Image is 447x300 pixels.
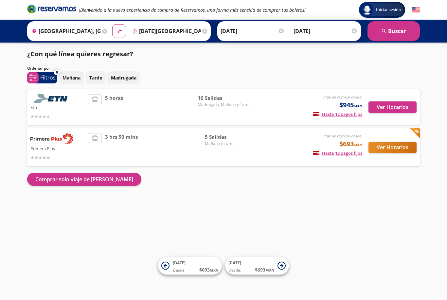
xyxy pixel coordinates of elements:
p: Ordenar por [27,65,50,71]
span: $ 693 [199,266,219,273]
a: Brand Logo [27,4,76,16]
img: Etn [30,94,73,103]
span: 5 Salidas [205,133,251,141]
input: Buscar Destino [130,23,201,39]
input: Opcional [294,23,358,39]
input: Elegir Fecha [221,23,285,39]
p: Tarde [89,74,102,81]
p: Primera Plus [30,144,85,152]
small: MXN [265,268,274,273]
p: Mañana [63,74,80,81]
span: 16 Salidas [198,94,251,102]
button: Madrugada [107,71,140,84]
span: 5 horas [105,94,123,120]
small: MXN [210,268,219,273]
button: [DATE]Desde:$693MXN [158,257,222,275]
span: $ 693 [255,266,274,273]
span: Madrugada, Mañana y Tarde [198,102,251,108]
button: Ver Horarios [368,142,417,153]
span: $945 [339,100,362,110]
button: Comprar solo viaje de [PERSON_NAME] [27,173,141,186]
span: Desde: [228,267,241,273]
span: Desde: [173,267,186,273]
input: Buscar Origen [29,23,100,39]
button: English [412,6,420,14]
em: viaje de regreso desde: [323,94,362,100]
i: Brand Logo [27,4,76,14]
button: 0Filtros [27,72,57,83]
em: ¡Bienvenido a la nueva experiencia de compra de Reservamos, una forma más sencilla de comprar tus... [79,7,306,13]
button: [DATE]Desde:$693MXN [225,257,289,275]
button: Tarde [86,71,106,84]
em: viaje de regreso desde: [323,133,362,139]
span: 0 [56,70,58,75]
p: Filtros [40,74,56,81]
span: 3 hrs 50 mins [105,133,138,161]
p: ¿Con qué línea quieres regresar? [27,49,133,59]
button: Ver Horarios [368,101,417,113]
span: [DATE] [173,260,186,266]
p: Etn [30,103,85,111]
small: MXN [354,142,362,147]
span: Hasta 12 pagos fijos [313,111,362,117]
button: Mañana [59,71,84,84]
span: Mañana y Tarde [205,141,251,147]
img: Primera Plus [30,133,73,144]
span: $693 [339,139,362,149]
p: Madrugada [111,74,136,81]
small: MXN [354,103,362,108]
span: [DATE] [228,260,241,266]
span: Hasta 12 pagos fijos [313,150,362,156]
button: Buscar [367,21,420,41]
span: Iniciar sesión [373,7,404,13]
